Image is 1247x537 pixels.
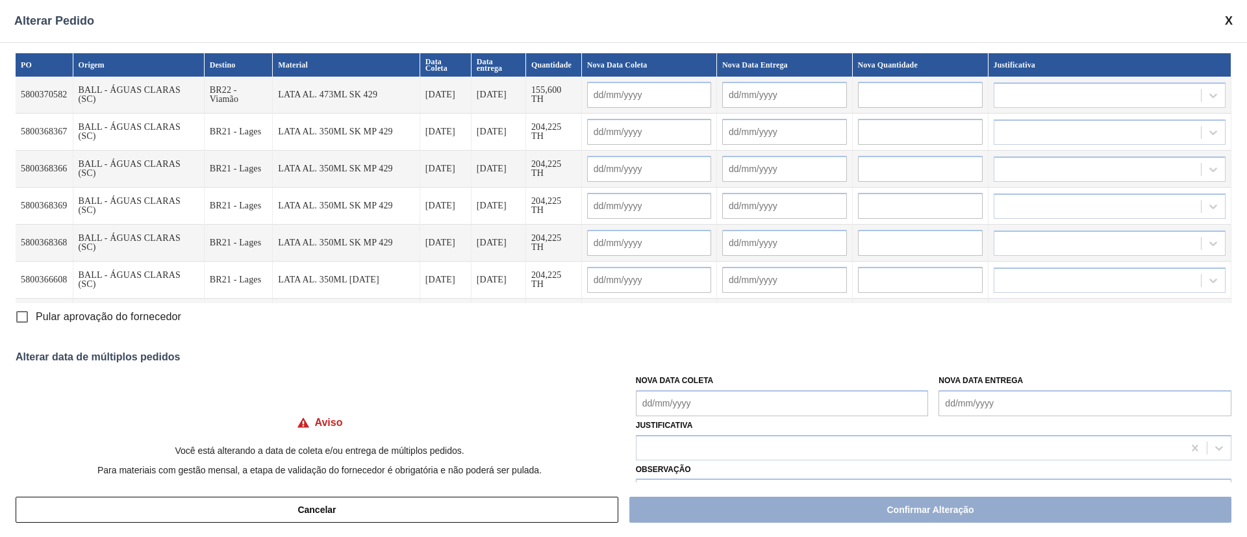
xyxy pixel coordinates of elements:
td: 204,225 TH [526,262,582,299]
label: Nova Data Entrega [938,376,1023,385]
p: Para materiais com gestão mensal, a etapa de validação do fornecedor é obrigatória e não poderá s... [16,465,623,475]
input: dd/mm/yyyy [587,119,711,145]
td: BR21 - Lages [205,114,273,151]
td: 5800368367 [16,114,73,151]
td: BALL - ÁGUAS CLARAS (SC) [73,188,205,225]
th: Data entrega [472,53,526,77]
td: [DATE] [472,77,526,114]
td: BR21 - Lages [205,225,273,262]
input: dd/mm/yyyy [722,82,847,108]
td: 5800366608 [16,262,73,299]
th: Material [273,53,420,77]
input: dd/mm/yyyy [587,82,711,108]
td: [DATE] [472,151,526,188]
td: BALL - ÁGUAS CLARAS (SC) [73,114,205,151]
td: [DATE] [420,77,472,114]
td: BR21 - Lages [205,262,273,299]
td: BR21 - Lages [205,188,273,225]
td: [DATE] [472,114,526,151]
th: PO [16,53,73,77]
input: dd/mm/yyyy [722,156,847,182]
td: [DATE] [420,299,472,336]
input: dd/mm/yyyy [938,390,1231,416]
td: [DATE] [472,225,526,262]
td: LATA AL 350ML QUILMES 429 [273,299,420,336]
th: Destino [205,53,273,77]
td: 5800368368 [16,225,73,262]
label: Justificativa [636,421,693,430]
td: 204,225 TH [526,299,582,336]
input: dd/mm/yyyy [636,390,929,416]
td: LATA AL. 350ML SK MP 429 [273,151,420,188]
th: Quantidade [526,53,582,77]
td: BALL - ÁGUAS CLARAS (SC) [73,299,205,336]
th: Origem [73,53,205,77]
td: LATA AL. 350ML SK MP 429 [273,188,420,225]
th: Nova Quantidade [853,53,989,77]
td: 5800369569 [16,299,73,336]
td: 204,225 TH [526,114,582,151]
th: Data Coleta [420,53,472,77]
td: [DATE] [420,262,472,299]
td: 204,225 TH [526,225,582,262]
td: BALL - ÁGUAS CLARAS (SC) [73,151,205,188]
td: 5800368366 [16,151,73,188]
th: Nova Data Coleta [582,53,717,77]
td: [DATE] [472,262,526,299]
td: BALL - ÁGUAS CLARAS (SC) [73,262,205,299]
td: 5800368369 [16,188,73,225]
p: Você está alterando a data de coleta e/ou entrega de múltiplos pedidos. [16,445,623,456]
td: [DATE] [472,299,526,336]
span: Alterar Pedido [14,14,94,28]
td: LATA AL. 350ML [DATE] [273,262,420,299]
td: BR21 - Lages [205,299,273,336]
button: Cancelar [16,497,618,523]
td: [DATE] [420,114,472,151]
td: BR22 - Viamão [205,77,273,114]
input: dd/mm/yyyy [722,230,847,256]
td: LATA AL. 350ML SK MP 429 [273,114,420,151]
td: LATA AL. 473ML SK 429 [273,77,420,114]
th: Nova Data Entrega [717,53,853,77]
div: Alterar data de múltiplos pedidos [16,351,1231,363]
h4: Aviso [315,417,343,429]
td: 204,225 TH [526,188,582,225]
input: dd/mm/yyyy [587,156,711,182]
input: dd/mm/yyyy [587,230,711,256]
input: dd/mm/yyyy [722,119,847,145]
td: BALL - ÁGUAS CLARAS (SC) [73,77,205,114]
td: [DATE] [420,225,472,262]
label: Nova Data Coleta [636,376,714,385]
input: dd/mm/yyyy [587,267,711,293]
td: 5800370582 [16,77,73,114]
td: BALL - ÁGUAS CLARAS (SC) [73,225,205,262]
span: Pular aprovação do fornecedor [36,309,181,325]
input: dd/mm/yyyy [587,193,711,219]
td: [DATE] [420,151,472,188]
label: Observação [636,460,1231,479]
td: [DATE] [420,188,472,225]
td: 204,225 TH [526,151,582,188]
input: dd/mm/yyyy [722,193,847,219]
td: [DATE] [472,188,526,225]
td: BR21 - Lages [205,151,273,188]
td: 155,600 TH [526,77,582,114]
td: LATA AL. 350ML SK MP 429 [273,225,420,262]
input: dd/mm/yyyy [722,267,847,293]
th: Justificativa [989,53,1231,77]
